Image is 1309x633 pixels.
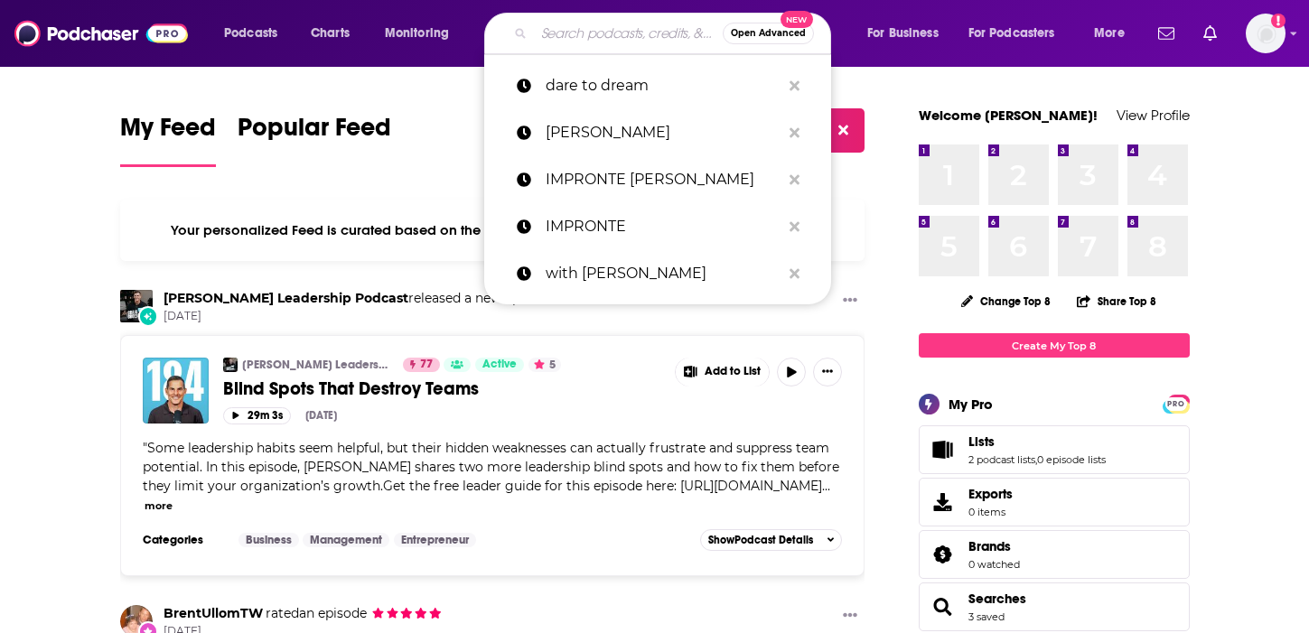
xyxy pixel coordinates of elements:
a: 77 [403,358,440,372]
span: an episode [263,605,367,621]
a: PRO [1165,396,1187,410]
img: Craig Groeschel Leadership Podcast [120,290,153,322]
span: BrentUllomTW's Rating: 5 out of 5 [370,607,442,620]
a: Lists [925,437,961,462]
span: PRO [1165,397,1187,411]
button: Show More Button [836,605,865,628]
a: View Profile [1117,107,1190,124]
span: For Business [867,21,939,46]
a: 3 saved [968,610,1005,623]
span: " [143,440,839,494]
span: 0 items [968,506,1013,518]
img: Blind Spots That Destroy Teams [143,358,209,424]
span: Open Advanced [731,29,806,38]
span: Podcasts [224,21,277,46]
span: Brands [968,538,1011,554]
button: open menu [372,19,472,48]
span: For Podcasters [968,21,1055,46]
div: [DATE] [305,409,337,422]
a: Active [475,358,524,372]
a: Create My Top 8 [919,333,1190,358]
span: Some leadership habits seem helpful, but their hidden weaknesses can actually frustrate and suppr... [143,440,839,494]
a: 0 watched [968,558,1020,571]
a: 0 episode lists [1037,453,1106,466]
a: Exports [919,478,1190,526]
span: Exports [968,486,1013,502]
span: Lists [919,425,1190,474]
a: 2 podcast lists [968,453,1035,466]
a: My Feed [120,112,216,167]
span: Show Podcast Details [708,534,813,546]
button: Show profile menu [1246,14,1286,53]
span: More [1094,21,1125,46]
a: Management [303,533,389,547]
a: Blind Spots That Destroy Teams [223,377,662,400]
a: [PERSON_NAME] Leadership Podcast [242,358,391,372]
p: Andrea Zinellu [546,109,781,156]
p: with pricilla [546,250,781,297]
span: Exports [925,489,961,515]
button: Open AdvancedNew [723,23,814,44]
button: Show More Button [836,290,865,312]
button: Share Top 8 [1076,284,1157,319]
button: Show More Button [813,358,842,386]
div: My Pro [949,396,993,413]
img: Podchaser - Follow, Share and Rate Podcasts [14,16,188,51]
span: My Feed [120,112,216,154]
a: BrentUllomTW [164,605,263,621]
span: Blind Spots That Destroy Teams [223,377,479,400]
span: Add to List [705,365,761,378]
button: open menu [1081,19,1147,48]
a: Welcome [PERSON_NAME]! [919,107,1098,124]
span: 77 [420,356,433,374]
a: Charts [299,19,360,48]
p: IMPRONTE [546,203,781,250]
p: IMPRONTE Andrea Zinellu [546,156,781,203]
span: Logged in as lori.heiselman [1246,14,1286,53]
a: Brands [968,538,1020,554]
span: Active [482,356,517,374]
span: Brands [919,530,1190,579]
button: ShowPodcast Details [700,529,843,551]
button: Show More Button [676,358,770,386]
span: Charts [311,21,350,46]
div: Search podcasts, credits, & more... [501,13,848,54]
button: open menu [957,19,1081,48]
a: Brands [925,542,961,567]
div: New Episode [138,306,158,326]
div: Your personalized Feed is curated based on the Podcasts, Creators, Users, and Lists that you Follow. [120,200,865,261]
span: ... [822,478,830,494]
svg: Add a profile image [1271,14,1286,28]
a: Business [238,533,299,547]
a: Popular Feed [238,112,391,167]
span: , [1035,453,1037,466]
span: Popular Feed [238,112,391,154]
p: dare to dream [546,62,781,109]
a: with [PERSON_NAME] [484,250,831,297]
button: open menu [855,19,961,48]
span: New [781,11,813,28]
span: [DATE] [164,309,554,324]
img: User Profile [1246,14,1286,53]
a: Searches [968,591,1026,607]
img: Craig Groeschel Leadership Podcast [223,358,238,372]
button: Change Top 8 [950,290,1062,312]
a: Searches [925,594,961,619]
a: Entrepreneur [394,533,476,547]
a: IMPRONTE [484,203,831,250]
span: Lists [968,433,995,450]
input: Search podcasts, credits, & more... [534,19,723,48]
a: Lists [968,433,1106,450]
a: IMPRONTE [PERSON_NAME] [484,156,831,203]
button: 5 [528,358,561,372]
button: more [145,498,173,514]
a: dare to dream [484,62,831,109]
span: rated [266,605,299,621]
h3: released a new episode [164,290,554,307]
a: Show notifications dropdown [1196,18,1224,49]
span: Searches [919,582,1190,631]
